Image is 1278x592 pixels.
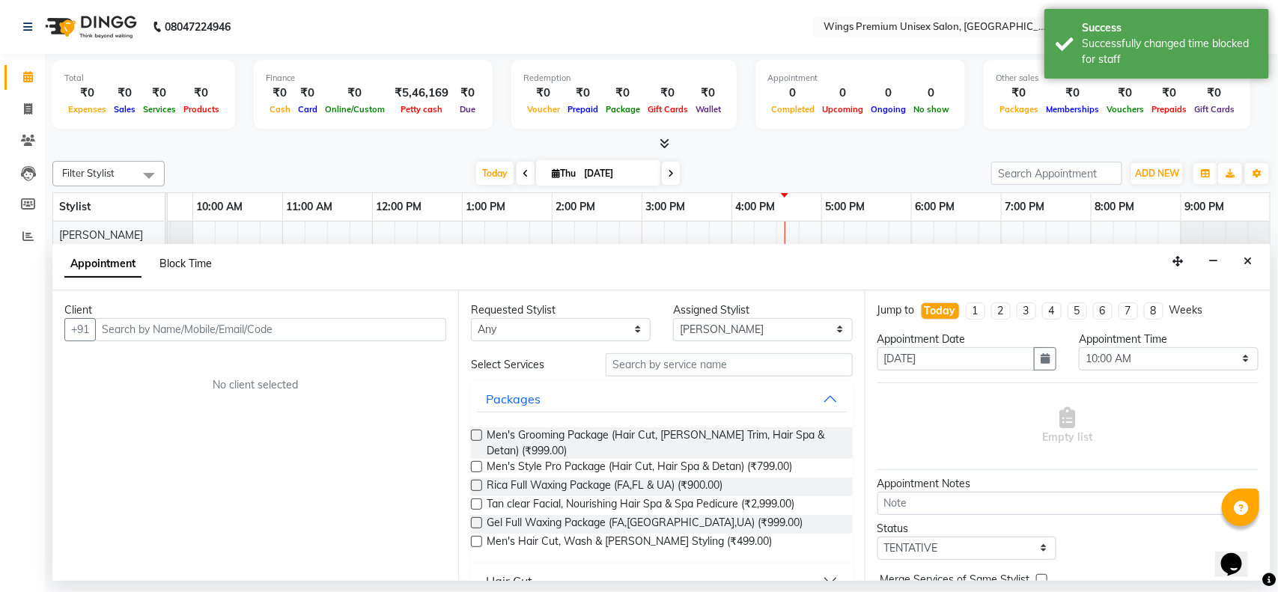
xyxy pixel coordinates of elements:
[553,196,600,218] a: 2:00 PM
[477,385,846,412] button: Packages
[822,196,869,218] a: 5:00 PM
[1082,20,1258,36] div: Success
[294,85,321,102] div: ₹0
[1079,332,1259,347] div: Appointment Time
[321,85,389,102] div: ₹0
[456,104,479,115] span: Due
[602,85,644,102] div: ₹0
[1215,532,1263,577] iframe: chat widget
[159,257,212,270] span: Block Time
[487,496,794,515] span: Tan clear Facial, Nourishing Hair Spa & Spa Pedicure (₹2,999.00)
[1002,196,1049,218] a: 7:00 PM
[180,104,223,115] span: Products
[564,104,602,115] span: Prepaid
[266,85,294,102] div: ₹0
[966,302,985,320] li: 1
[1103,104,1148,115] span: Vouchers
[877,476,1259,492] div: Appointment Notes
[1190,85,1238,102] div: ₹0
[996,104,1042,115] span: Packages
[64,251,142,278] span: Appointment
[294,104,321,115] span: Card
[644,104,692,115] span: Gift Cards
[523,104,564,115] span: Voucher
[486,572,532,590] div: Hair Cut
[487,515,803,534] span: Gel Full Waxing Package (FA,[GEOGRAPHIC_DATA],UA) (₹999.00)
[180,85,223,102] div: ₹0
[59,200,91,213] span: Stylist
[1237,250,1259,273] button: Close
[460,357,594,373] div: Select Services
[564,85,602,102] div: ₹0
[463,196,510,218] a: 1:00 PM
[692,85,725,102] div: ₹0
[996,85,1042,102] div: ₹0
[397,104,446,115] span: Petty cash
[100,377,410,393] div: No client selected
[1144,302,1163,320] li: 8
[877,302,915,318] div: Jump to
[476,162,514,185] span: Today
[487,427,840,459] span: Men's Grooming Package (Hair Cut, [PERSON_NAME] Trim, Hair Spa & Detan) (₹999.00)
[523,85,564,102] div: ₹0
[579,162,654,185] input: 2025-09-04
[910,104,953,115] span: No show
[996,72,1238,85] div: Other sales
[642,196,690,218] a: 3:00 PM
[454,85,481,102] div: ₹0
[139,104,180,115] span: Services
[389,85,454,102] div: ₹5,46,169
[877,521,1057,537] div: Status
[373,196,426,218] a: 12:00 PM
[732,196,779,218] a: 4:00 PM
[110,85,139,102] div: ₹0
[321,104,389,115] span: Online/Custom
[767,85,818,102] div: 0
[867,104,910,115] span: Ongoing
[283,196,337,218] a: 11:00 AM
[59,228,143,242] span: [PERSON_NAME]
[1043,407,1093,445] span: Empty list
[1190,104,1238,115] span: Gift Cards
[767,72,953,85] div: Appointment
[548,168,579,179] span: Thu
[767,104,818,115] span: Completed
[165,6,231,48] b: 08047224946
[1017,302,1036,320] li: 3
[910,85,953,102] div: 0
[193,196,247,218] a: 10:00 AM
[1042,302,1062,320] li: 4
[62,167,115,179] span: Filter Stylist
[818,104,867,115] span: Upcoming
[487,459,792,477] span: Men's Style Pro Package (Hair Cut, Hair Spa & Detan) (₹799.00)
[1092,196,1139,218] a: 8:00 PM
[877,347,1035,370] input: yyyy-mm-dd
[64,72,223,85] div: Total
[139,85,180,102] div: ₹0
[991,162,1122,185] input: Search Appointment
[602,104,644,115] span: Package
[867,85,910,102] div: 0
[1148,85,1190,102] div: ₹0
[487,534,772,552] span: Men's Hair Cut, Wash & [PERSON_NAME] Styling (₹499.00)
[644,85,692,102] div: ₹0
[487,477,722,496] span: Rica Full Waxing Package (FA,FL & UA) (₹900.00)
[818,85,867,102] div: 0
[110,104,139,115] span: Sales
[1181,196,1229,218] a: 9:00 PM
[1135,168,1179,179] span: ADD NEW
[1068,302,1087,320] li: 5
[1042,85,1103,102] div: ₹0
[1103,85,1148,102] div: ₹0
[877,332,1057,347] div: Appointment Date
[1169,302,1203,318] div: Weeks
[925,303,956,319] div: Today
[266,72,481,85] div: Finance
[673,302,853,318] div: Assigned Stylist
[471,302,651,318] div: Requested Stylist
[266,104,294,115] span: Cash
[486,390,541,408] div: Packages
[991,302,1011,320] li: 2
[1119,302,1138,320] li: 7
[38,6,141,48] img: logo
